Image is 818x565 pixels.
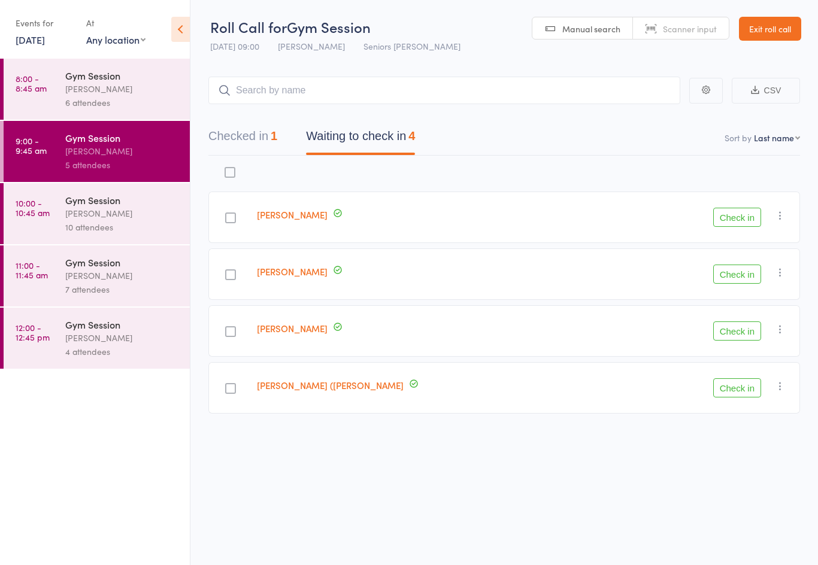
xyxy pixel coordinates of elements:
span: Seniors [PERSON_NAME] [363,40,460,52]
a: [DATE] [16,33,45,46]
div: 4 attendees [65,345,180,359]
button: Check in [713,378,761,397]
time: 10:00 - 10:45 am [16,198,50,217]
div: [PERSON_NAME] [65,269,180,282]
span: Manual search [562,23,620,35]
label: Sort by [725,132,752,144]
button: Check in [713,321,761,341]
div: [PERSON_NAME] [65,206,180,220]
a: 8:00 -8:45 amGym Session[PERSON_NAME]6 attendees [4,59,190,120]
input: Search by name [208,77,680,104]
time: 8:00 - 8:45 am [16,74,47,93]
div: Gym Session [65,193,180,206]
div: Gym Session [65,256,180,269]
div: [PERSON_NAME] [65,144,180,158]
div: Any location [86,33,146,46]
span: Gym Session [287,17,371,37]
div: 7 attendees [65,282,180,296]
span: [PERSON_NAME] [278,40,345,52]
div: Events for [16,13,74,33]
div: Gym Session [65,318,180,331]
div: [PERSON_NAME] [65,331,180,345]
button: Checked in1 [208,123,277,155]
button: Check in [713,265,761,284]
button: CSV [732,78,800,104]
div: 10 attendees [65,220,180,234]
button: Waiting to check in4 [306,123,415,155]
button: Check in [713,208,761,227]
div: 5 attendees [65,158,180,172]
time: 12:00 - 12:45 pm [16,323,50,342]
a: 11:00 -11:45 amGym Session[PERSON_NAME]7 attendees [4,245,190,306]
time: 11:00 - 11:45 am [16,260,48,280]
div: At [86,13,146,33]
a: 9:00 -9:45 amGym Session[PERSON_NAME]5 attendees [4,121,190,182]
div: [PERSON_NAME] [65,82,180,96]
a: 10:00 -10:45 amGym Session[PERSON_NAME]10 attendees [4,183,190,244]
div: 1 [271,129,277,142]
span: Scanner input [663,23,717,35]
a: [PERSON_NAME] [257,265,328,278]
time: 9:00 - 9:45 am [16,136,47,155]
a: [PERSON_NAME] ([PERSON_NAME] [257,379,404,391]
div: 4 [408,129,415,142]
span: [DATE] 09:00 [210,40,259,52]
a: [PERSON_NAME] [257,208,328,221]
span: Roll Call for [210,17,287,37]
a: Exit roll call [739,17,801,41]
div: 6 attendees [65,96,180,110]
div: Gym Session [65,69,180,82]
a: 12:00 -12:45 pmGym Session[PERSON_NAME]4 attendees [4,308,190,369]
a: [PERSON_NAME] [257,322,328,335]
div: Gym Session [65,131,180,144]
div: Last name [754,132,794,144]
